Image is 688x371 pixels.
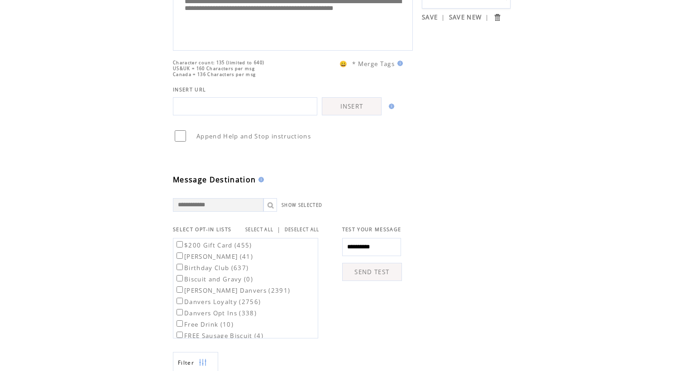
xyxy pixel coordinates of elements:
a: SHOW SELECTED [282,202,322,208]
a: INSERT [322,97,382,115]
a: SELECT ALL [245,227,273,233]
img: help.gif [386,104,394,109]
input: Birthday Club (637) [177,264,183,270]
input: $200 Gift Card (455) [177,241,183,247]
span: 😀 [339,60,348,68]
input: Biscuit and Gravy (0) [177,275,183,281]
a: SEND TEST [342,263,402,281]
span: * Merge Tags [352,60,395,68]
span: | [485,13,489,21]
a: SAVE [422,13,438,21]
span: | [441,13,445,21]
span: Message Destination [173,175,256,185]
span: Character count: 135 (limited to 640) [173,60,264,66]
input: [PERSON_NAME] Danvers (2391) [177,286,183,293]
label: Danvers Opt Ins (338) [175,309,257,317]
img: help.gif [256,177,264,182]
input: Danvers Loyalty (2756) [177,298,183,304]
input: [PERSON_NAME] (41) [177,252,183,259]
a: SAVE NEW [449,13,482,21]
input: Danvers Opt Ins (338) [177,309,183,315]
span: INSERT URL [173,86,206,93]
label: Danvers Loyalty (2756) [175,298,261,306]
label: FREE Sausage Biscuit (4) [175,332,263,340]
label: Biscuit and Gravy (0) [175,275,253,283]
label: Free Drink (10) [175,320,234,328]
span: | [277,225,281,233]
input: Free Drink (10) [177,320,183,327]
span: SELECT OPT-IN LISTS [173,226,231,233]
label: $200 Gift Card (455) [175,241,252,249]
span: Show filters [178,359,194,366]
input: Submit [493,13,502,22]
span: TEST YOUR MESSAGE [342,226,401,233]
img: help.gif [395,61,403,66]
a: DESELECT ALL [285,227,320,233]
span: Append Help and Stop instructions [196,132,311,140]
input: FREE Sausage Biscuit (4) [177,332,183,338]
label: Birthday Club (637) [175,264,248,272]
label: [PERSON_NAME] Danvers (2391) [175,286,290,295]
label: [PERSON_NAME] (41) [175,252,253,261]
span: Canada = 136 Characters per msg [173,71,256,77]
span: US&UK = 160 Characters per msg [173,66,255,71]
